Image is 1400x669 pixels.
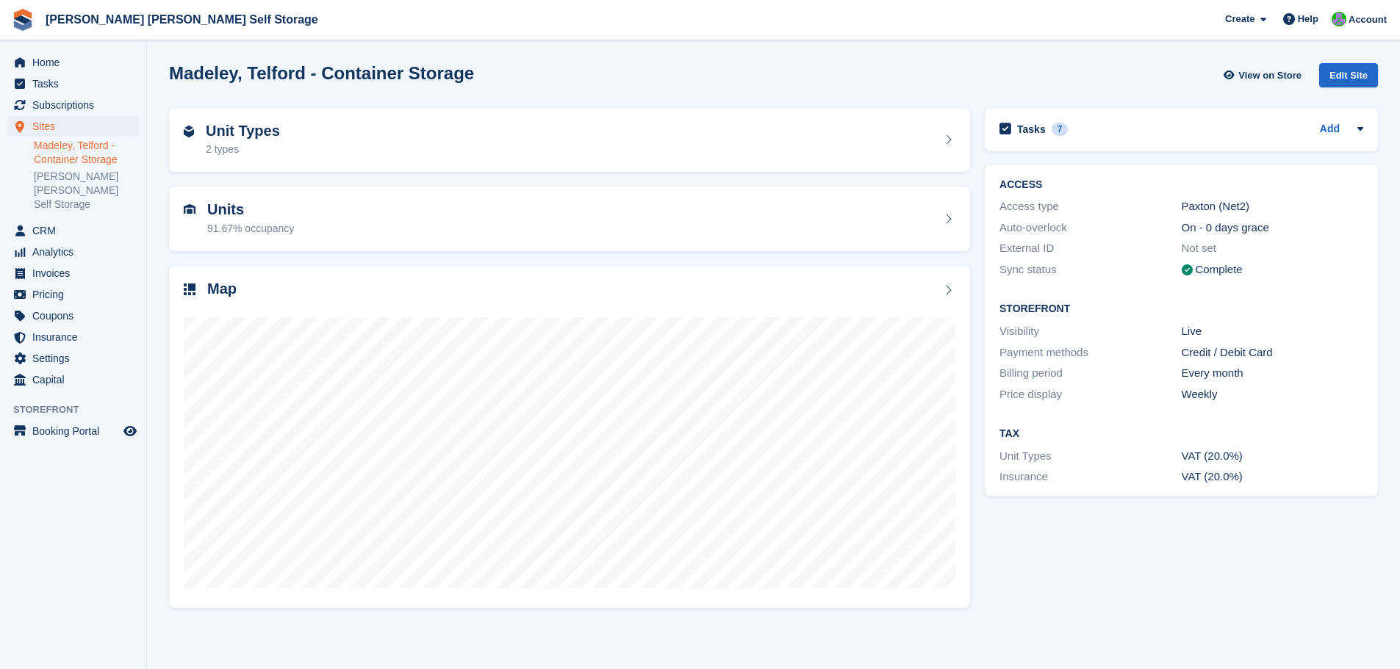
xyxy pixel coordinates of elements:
[1196,261,1243,278] div: Complete
[1332,12,1346,26] img: Tom Spickernell
[206,142,280,157] div: 2 types
[32,305,121,326] span: Coupons
[1238,68,1302,83] span: View on Store
[999,448,1181,465] div: Unit Types
[169,266,970,609] a: Map
[32,348,121,369] span: Settings
[7,327,139,347] a: menu
[1182,448,1363,465] div: VAT (20.0%)
[999,261,1181,278] div: Sync status
[121,422,139,440] a: Preview store
[32,242,121,262] span: Analytics
[1182,469,1363,485] div: VAT (20.0%)
[184,204,195,214] img: unit-icn-7be61d7bf1b0ce9d3e12c5938cc71ed9869f7b940bace4675aadf7bd6d80202e.svg
[184,283,195,295] img: map-icn-33ee37083ee616e46c38cad1a60f524a97daa1e2b2c8c0bc3eb3415660979fc1.svg
[999,198,1181,215] div: Access type
[206,123,280,140] h2: Unit Types
[1182,323,1363,340] div: Live
[1182,240,1363,257] div: Not set
[7,421,139,441] a: menu
[1182,198,1363,215] div: Paxton (Net2)
[7,348,139,369] a: menu
[32,95,121,115] span: Subscriptions
[34,139,139,167] a: Madeley, Telford - Container Storage
[32,263,121,283] span: Invoices
[207,221,294,236] div: 91.67% occupancy
[1319,63,1378,87] div: Edit Site
[7,263,139,283] a: menu
[1298,12,1318,26] span: Help
[999,323,1181,340] div: Visibility
[1349,12,1387,27] span: Account
[7,116,139,137] a: menu
[12,9,34,31] img: stora-icon-8386f47178a22dfd0bd8f6a31ec36ba5ce8667c1dd55bd0f319d3a0aa187defe.svg
[169,108,970,173] a: Unit Types 2 types
[32,52,121,73] span: Home
[1320,121,1340,138] a: Add
[1182,344,1363,361] div: Credit / Debit Card
[999,344,1181,361] div: Payment methods
[13,402,146,417] span: Storefront
[32,73,121,94] span: Tasks
[999,365,1181,382] div: Billing period
[32,327,121,347] span: Insurance
[1182,386,1363,403] div: Weekly
[32,369,121,390] span: Capital
[999,428,1363,440] h2: Tax
[7,52,139,73] a: menu
[999,240,1181,257] div: External ID
[1221,63,1307,87] a: View on Store
[7,95,139,115] a: menu
[1052,123,1069,136] div: 7
[7,220,139,241] a: menu
[32,220,121,241] span: CRM
[1319,63,1378,93] a: Edit Site
[207,281,237,297] h2: Map
[40,7,324,32] a: [PERSON_NAME] [PERSON_NAME] Self Storage
[1017,123,1046,136] h2: Tasks
[32,284,121,305] span: Pricing
[999,469,1181,485] div: Insurance
[32,421,121,441] span: Booking Portal
[184,126,194,137] img: unit-type-icn-2b2737a686de81e16bb02015468b77c625bbabd49415b5ef34ead5e3b44a266d.svg
[207,201,294,218] h2: Units
[7,305,139,326] a: menu
[999,220,1181,236] div: Auto-overlock
[999,303,1363,315] h2: Storefront
[7,73,139,94] a: menu
[1225,12,1254,26] span: Create
[32,116,121,137] span: Sites
[1182,365,1363,382] div: Every month
[1182,220,1363,236] div: On - 0 days grace
[7,242,139,262] a: menu
[999,179,1363,191] h2: ACCESS
[7,369,139,390] a: menu
[34,170,139,211] a: [PERSON_NAME] [PERSON_NAME] Self Storage
[999,386,1181,403] div: Price display
[169,187,970,251] a: Units 91.67% occupancy
[169,63,474,83] h2: Madeley, Telford - Container Storage
[7,284,139,305] a: menu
